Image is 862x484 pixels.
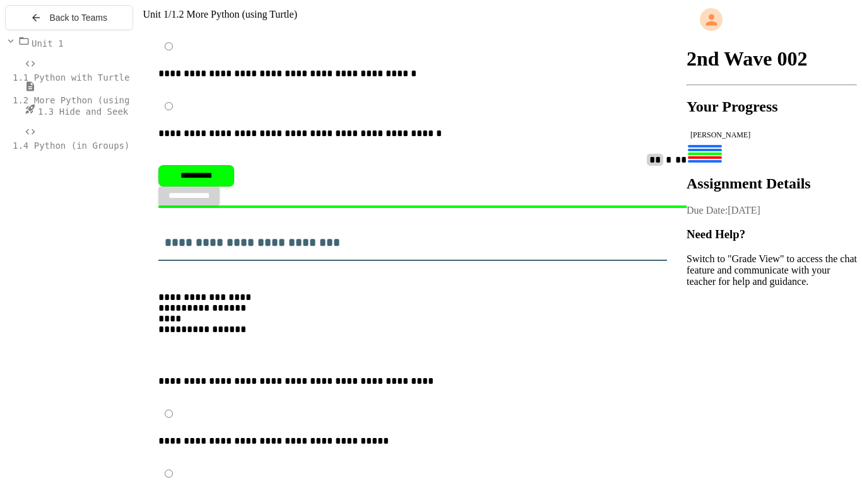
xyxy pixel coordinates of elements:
div: [PERSON_NAME] [690,130,853,140]
span: Unit 1 [143,9,168,20]
button: Back to Teams [5,5,133,30]
span: 1.2 More Python (using Turtle) [171,9,297,20]
span: 1.3 Hide and Seek [38,107,128,117]
p: Switch to "Grade View" to access the chat feature and communicate with your teacher for help and ... [687,253,857,287]
span: Unit 1 [32,38,64,49]
span: / [168,9,171,20]
h2: Assignment Details [687,175,857,192]
span: Back to Teams [49,13,107,23]
span: 1.2 More Python (using Turtle) [13,95,172,105]
span: [DATE] [728,205,760,216]
span: 1.4 Python (in Groups) [13,141,129,151]
h3: Need Help? [687,228,857,241]
span: 1.1 Python with Turtle [13,72,129,83]
span: Due Date: [687,205,728,216]
h2: Your Progress [687,98,857,115]
div: My Account [687,5,857,34]
h1: 2nd Wave 002 [687,47,857,71]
